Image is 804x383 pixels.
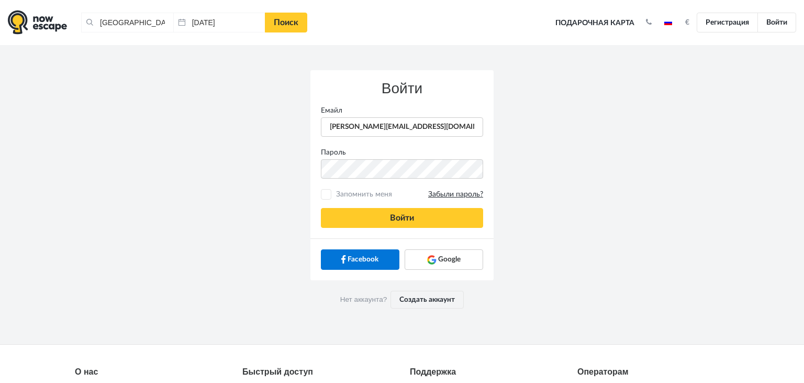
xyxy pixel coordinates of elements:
input: Дата [173,13,265,32]
a: Забыли пароль? [428,190,483,200]
input: Город или название квеста [81,13,173,32]
img: ru.jpg [664,20,672,25]
button: Войти [321,208,483,228]
span: Google [438,254,461,265]
a: Facebook [321,249,399,269]
div: Поддержка [410,366,562,378]
label: Емайл [313,105,491,116]
a: Поиск [265,13,307,32]
div: Операторам [577,366,729,378]
a: Регистрация [697,13,758,32]
a: Подарочная карта [552,12,638,35]
div: Нет аккаунта? [310,280,494,319]
div: О нас [75,366,227,378]
a: Создать аккаунт [390,291,464,309]
a: Войти [757,13,796,32]
div: Быстрый доступ [242,366,394,378]
strong: € [685,19,689,26]
a: Google [405,249,483,269]
label: Пароль [313,147,491,158]
img: logo [8,10,67,35]
input: Запомнить меняЗабыли пароль? [323,191,330,198]
span: Запомнить меня [333,189,483,200]
h3: Войти [321,81,483,97]
span: Facebook [348,254,378,265]
button: € [680,17,695,28]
